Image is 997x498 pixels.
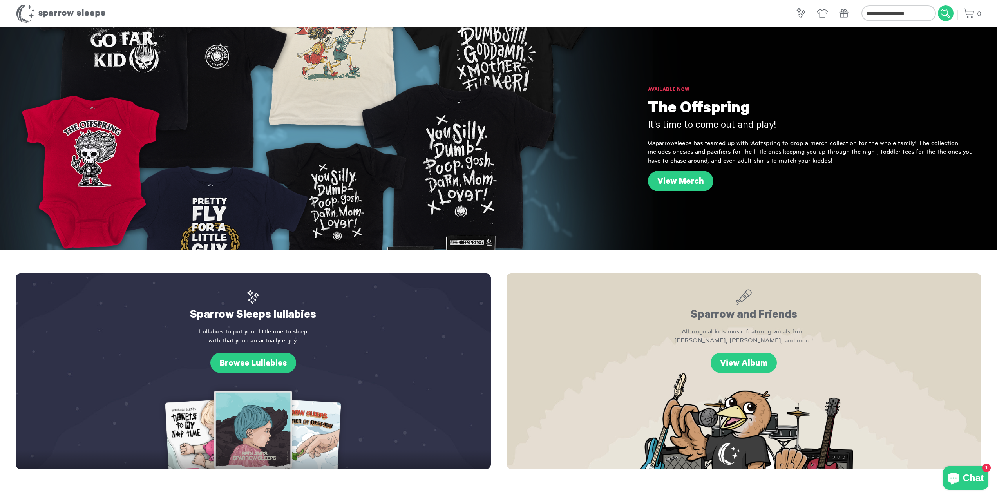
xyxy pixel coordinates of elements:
[941,466,991,492] inbox-online-store-chat: Shopify online store chat
[522,289,966,323] h2: Sparrow and Friends
[522,327,966,345] p: All-original kids music featuring vocals from
[711,353,777,373] a: View Album
[938,5,954,21] input: Submit
[522,336,966,345] span: [PERSON_NAME], [PERSON_NAME], and more!
[963,6,981,23] a: 0
[31,327,475,345] p: Lullabies to put your little one to sleep
[795,6,807,23] a: Music
[31,336,475,345] span: with that you can actually enjoy.
[648,139,981,165] p: @sparrowsleeps has teamed up with @offspring to drop a merch collection for the whole family! The...
[648,171,713,191] a: View Merch
[31,289,475,323] h2: Sparrow Sleeps lullabies
[648,100,981,120] h1: The Offspring
[16,4,106,24] h1: Sparrow Sleeps
[838,6,850,23] a: Gift Cards
[816,6,828,23] a: Apparel
[648,120,981,133] h3: It's time to come out and play!
[210,353,296,373] a: Browse Lullabies
[648,86,981,94] h6: Available Now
